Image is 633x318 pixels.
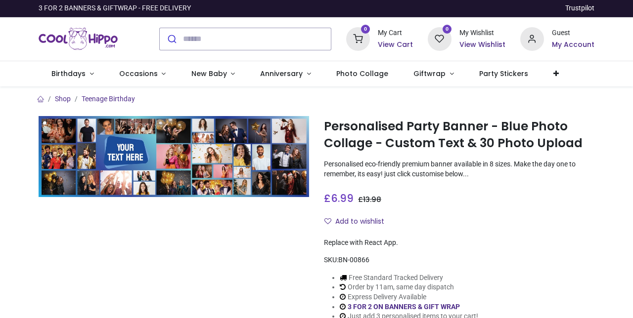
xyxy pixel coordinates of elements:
[39,116,309,197] img: Personalised Party Banner - Blue Photo Collage - Custom Text & 30 Photo Upload
[413,69,446,79] span: Giftwrap
[39,61,106,87] a: Birthdays
[401,61,467,87] a: Giftwrap
[552,28,594,38] div: Guest
[39,25,118,53] a: Logo of Cool Hippo
[191,69,227,79] span: New Baby
[363,195,381,204] span: 13.98
[119,69,158,79] span: Occasions
[324,118,594,152] h1: Personalised Party Banner - Blue Photo Collage - Custom Text & 30 Photo Upload
[160,28,183,50] button: Submit
[324,213,393,230] button: Add to wishlistAdd to wishlist
[565,3,594,13] a: Trustpilot
[324,238,594,248] div: Replace with React App.
[459,40,505,50] a: View Wishlist
[55,95,71,103] a: Shop
[348,303,460,311] a: 3 FOR 2 ON BANNERS & GIFT WRAP
[331,191,354,205] span: 6.99
[479,69,528,79] span: Party Stickers
[179,61,248,87] a: New Baby
[552,40,594,50] a: My Account
[338,256,369,264] span: BN-00866
[340,292,478,302] li: Express Delivery Available
[324,159,594,179] p: Personalised eco-friendly premium banner available in 8 sizes. Make the day one to remember, its ...
[346,34,370,42] a: 0
[51,69,86,79] span: Birthdays
[378,28,413,38] div: My Cart
[39,25,118,53] img: Cool Hippo
[358,195,381,204] span: £
[82,95,135,103] a: Teenage Birthday
[324,191,354,205] span: £
[459,28,505,38] div: My Wishlist
[324,218,331,225] i: Add to wishlist
[340,273,478,283] li: Free Standard Tracked Delivery
[428,34,452,42] a: 0
[361,25,370,34] sup: 0
[260,69,303,79] span: Anniversary
[248,61,324,87] a: Anniversary
[340,282,478,292] li: Order by 11am, same day dispatch
[443,25,452,34] sup: 0
[324,255,594,265] div: SKU:
[106,61,179,87] a: Occasions
[39,3,191,13] div: 3 FOR 2 BANNERS & GIFTWRAP - FREE DELIVERY
[378,40,413,50] a: View Cart
[336,69,388,79] span: Photo Collage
